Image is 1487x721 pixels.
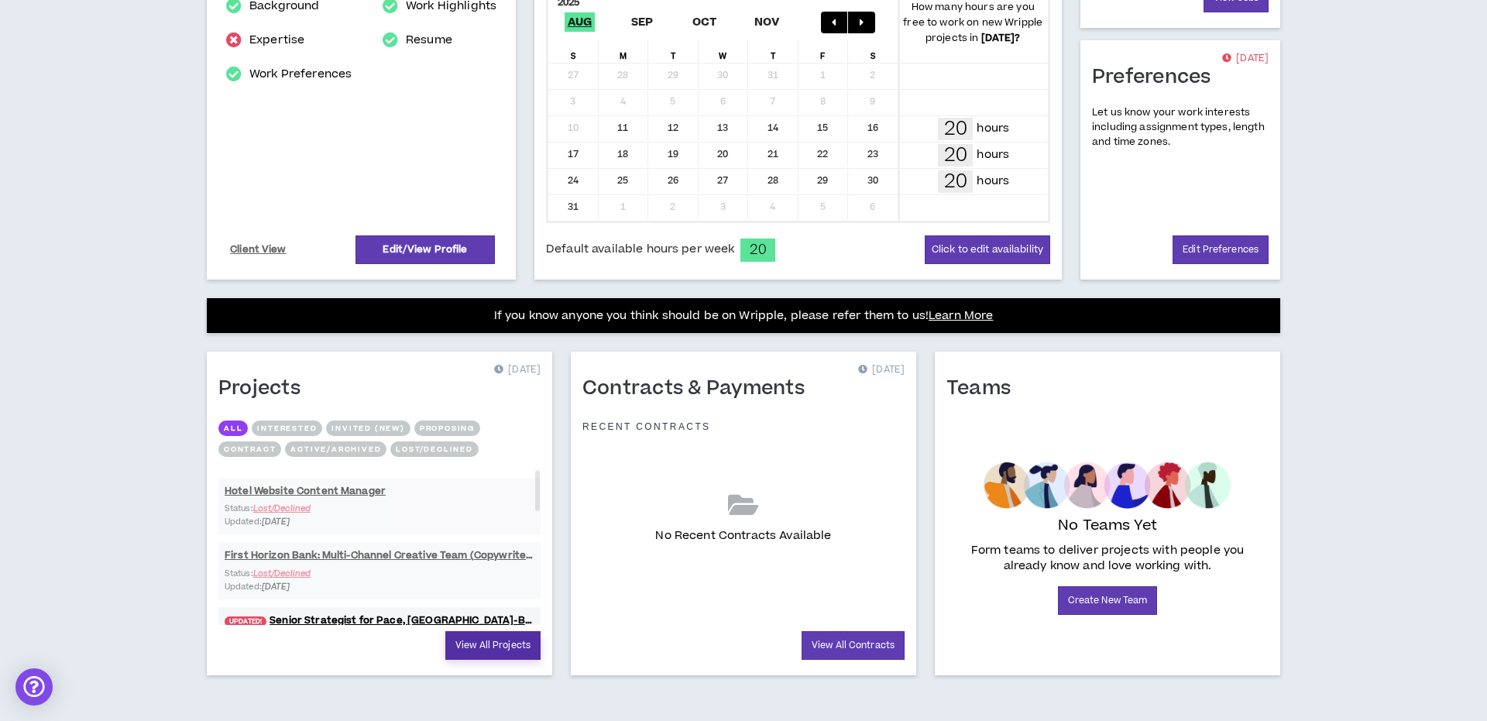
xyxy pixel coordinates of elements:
span: Default available hours per week [546,241,734,258]
p: No Teams Yet [1058,515,1157,537]
span: Aug [565,12,596,32]
a: Work Preferences [249,65,352,84]
p: No Recent Contracts Available [655,527,831,544]
p: Recent Contracts [582,421,711,433]
h1: Teams [946,376,1022,401]
span: Oct [689,12,720,32]
h1: Contracts & Payments [582,376,816,401]
div: Open Intercom Messenger [15,668,53,706]
p: hours [977,146,1009,163]
p: If you know anyone you think should be on Wripple, please refer them to us! [494,307,994,325]
button: Interested [252,421,322,436]
p: Let us know your work interests including assignment types, length and time zones. [1092,105,1269,150]
span: UPDATED! [225,616,266,627]
a: Edit/View Profile [355,235,495,264]
a: View All Projects [445,631,541,660]
p: [DATE] [494,362,541,378]
button: All [218,421,248,436]
span: Nov [751,12,783,32]
button: Active/Archived [285,441,386,457]
a: UPDATED!Senior Strategist for Pace, [GEOGRAPHIC_DATA]-Based [218,613,541,628]
div: F [798,39,849,63]
p: hours [977,120,1009,137]
p: [DATE] [858,362,905,378]
a: Client View [228,236,289,263]
span: Sep [628,12,657,32]
div: S [548,39,599,63]
p: [DATE] [1222,51,1269,67]
div: T [748,39,798,63]
div: M [599,39,649,63]
a: Learn More [929,307,993,324]
a: Expertise [249,31,304,50]
button: Contract [218,441,281,457]
a: Create New Team [1058,586,1158,615]
a: Edit Preferences [1173,235,1269,264]
button: Proposing [414,421,480,436]
b: [DATE] ? [981,31,1021,45]
div: T [648,39,699,63]
div: S [848,39,898,63]
h1: Projects [218,376,312,401]
a: Resume [406,31,452,50]
p: hours [977,173,1009,190]
p: Form teams to deliver projects with people you already know and love working with. [953,543,1262,574]
button: Lost/Declined [390,441,478,457]
button: Invited (new) [326,421,410,436]
img: empty [984,462,1231,509]
div: W [699,39,749,63]
a: View All Contracts [802,631,905,660]
button: Click to edit availability [925,235,1050,264]
h1: Preferences [1092,65,1223,90]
